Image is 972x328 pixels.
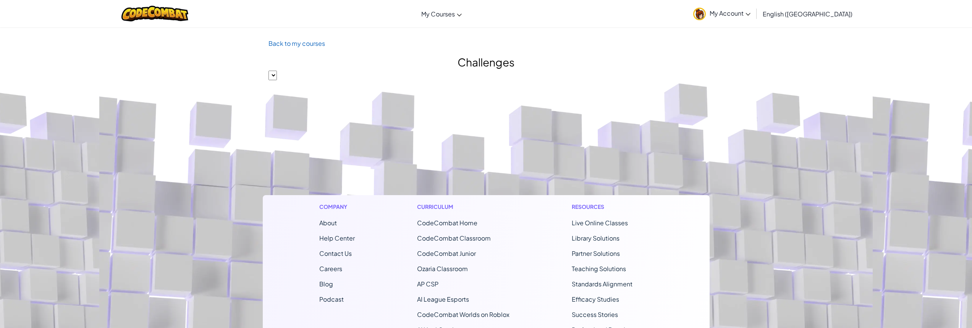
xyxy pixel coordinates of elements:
[268,39,325,47] a: Back to my courses
[759,3,856,24] a: English ([GEOGRAPHIC_DATA])
[319,295,344,303] a: Podcast
[319,280,333,288] a: Blog
[572,295,619,303] a: Efficacy Studies
[572,203,653,211] h1: Resources
[417,310,509,318] a: CodeCombat Worlds on Roblox
[572,219,628,227] a: Live Online Classes
[417,295,469,303] a: AI League Esports
[572,265,626,273] a: Teaching Solutions
[417,234,491,242] a: CodeCombat Classroom
[319,249,352,257] span: Contact Us
[268,54,704,70] h2: Challenges
[417,203,509,211] h1: Curriculum
[319,219,337,227] a: About
[710,9,750,17] span: My Account
[417,219,477,227] span: CodeCombat Home
[417,249,476,257] a: CodeCombat Junior
[572,280,632,288] a: Standards Alignment
[121,6,188,21] img: CodeCombat logo
[417,265,468,273] a: Ozaria Classroom
[693,8,706,20] img: avatar
[319,203,355,211] h1: Company
[319,265,342,273] a: Careers
[572,234,619,242] a: Library Solutions
[572,310,618,318] a: Success Stories
[689,2,754,26] a: My Account
[319,234,355,242] a: Help Center
[572,249,620,257] a: Partner Solutions
[421,10,455,18] span: My Courses
[763,10,852,18] span: English ([GEOGRAPHIC_DATA])
[417,280,438,288] a: AP CSP
[417,3,466,24] a: My Courses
